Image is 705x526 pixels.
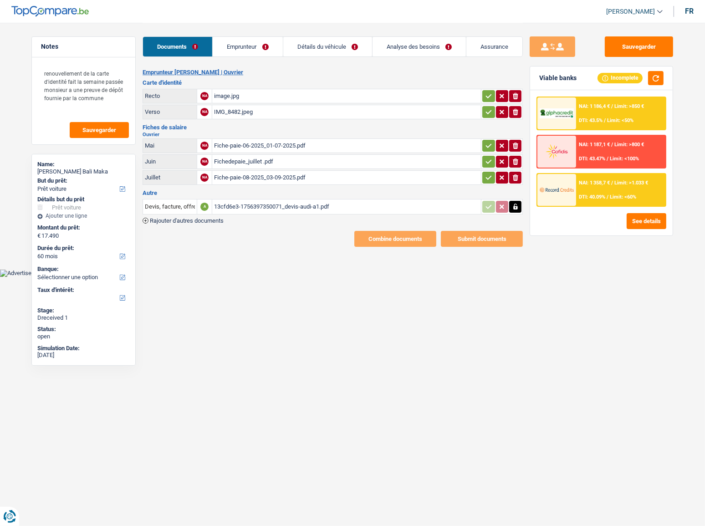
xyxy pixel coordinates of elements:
[37,161,130,168] div: Name:
[70,122,129,138] button: Sauvegarder
[37,326,130,333] div: Status:
[373,37,466,56] a: Analyse des besoins
[143,80,523,86] h3: Carte d'identité
[37,245,128,252] label: Durée du prêt:
[37,168,130,175] div: [PERSON_NAME] Bali Maka
[200,174,209,182] div: NA
[610,194,636,200] span: Limit: <60%
[214,89,479,103] div: image.jpg
[143,124,523,130] h3: Fiches de salaire
[37,232,41,240] span: €
[200,92,209,100] div: NA
[143,218,224,224] button: Rajouter d'autres documents
[37,224,128,231] label: Montant du prêt:
[145,174,195,181] div: Juillet
[143,37,212,56] a: Documents
[540,108,573,119] img: AlphaCredit
[627,213,666,229] button: See details
[82,127,116,133] span: Sauvegarder
[579,180,610,186] span: NAI: 1 358,7 €
[41,43,126,51] h5: Notes
[37,352,130,359] div: [DATE]
[599,4,663,19] a: [PERSON_NAME]
[143,132,523,137] h2: Ouvrier
[11,6,89,17] img: TopCompare Logo
[614,103,644,109] span: Limit: >850 €
[143,190,523,196] h3: Autre
[607,156,608,162] span: /
[579,117,603,123] span: DTI: 43.5%
[213,37,282,56] a: Emprunteur
[614,180,648,186] span: Limit: >1.033 €
[579,194,605,200] span: DTI: 40.09%
[605,36,673,57] button: Sauvegarder
[579,103,610,109] span: NAI: 1 186,4 €
[145,92,195,99] div: Recto
[579,142,610,148] span: NAI: 1 187,1 €
[214,155,479,169] div: Fichedepaie_juillet .pdf
[466,37,522,56] a: Assurance
[200,142,209,150] div: NA
[606,8,655,15] span: [PERSON_NAME]
[150,218,224,224] span: Rajouter d'autres documents
[37,307,130,314] div: Stage:
[214,105,479,119] div: IMG_8482.jpeg
[607,117,633,123] span: Limit: <50%
[37,177,128,184] label: But du prêt:
[540,143,573,160] img: Cofidis
[685,7,694,15] div: fr
[598,73,643,83] div: Incomplete
[214,200,479,214] div: 13cfd6e3-1756397350071_devis-audi-a1.pdf
[200,158,209,166] div: NA
[283,37,372,56] a: Détails du véhicule
[200,203,209,211] div: A
[37,314,130,322] div: Dreceived 1
[143,69,523,76] h2: Emprunteur [PERSON_NAME] | Ouvrier
[354,231,436,247] button: Combine documents
[607,194,608,200] span: /
[145,142,195,149] div: Mai
[611,103,613,109] span: /
[611,142,613,148] span: /
[37,333,130,340] div: open
[539,74,577,82] div: Viable banks
[610,156,639,162] span: Limit: <100%
[540,181,573,198] img: Record Credits
[441,231,523,247] button: Submit documents
[37,286,128,294] label: Taux d'intérêt:
[37,266,128,273] label: Banque:
[604,117,606,123] span: /
[614,142,644,148] span: Limit: >800 €
[37,213,130,219] div: Ajouter une ligne
[579,156,605,162] span: DTI: 43.47%
[37,196,130,203] div: Détails but du prêt
[145,158,195,165] div: Juin
[214,139,479,153] div: Fiche-paie-06-2025_01-07-2025.pdf
[37,345,130,352] div: Simulation Date:
[611,180,613,186] span: /
[145,108,195,115] div: Verso
[200,108,209,116] div: NA
[214,171,479,184] div: Fiche-paie-08-2025_03-09-2025.pdf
